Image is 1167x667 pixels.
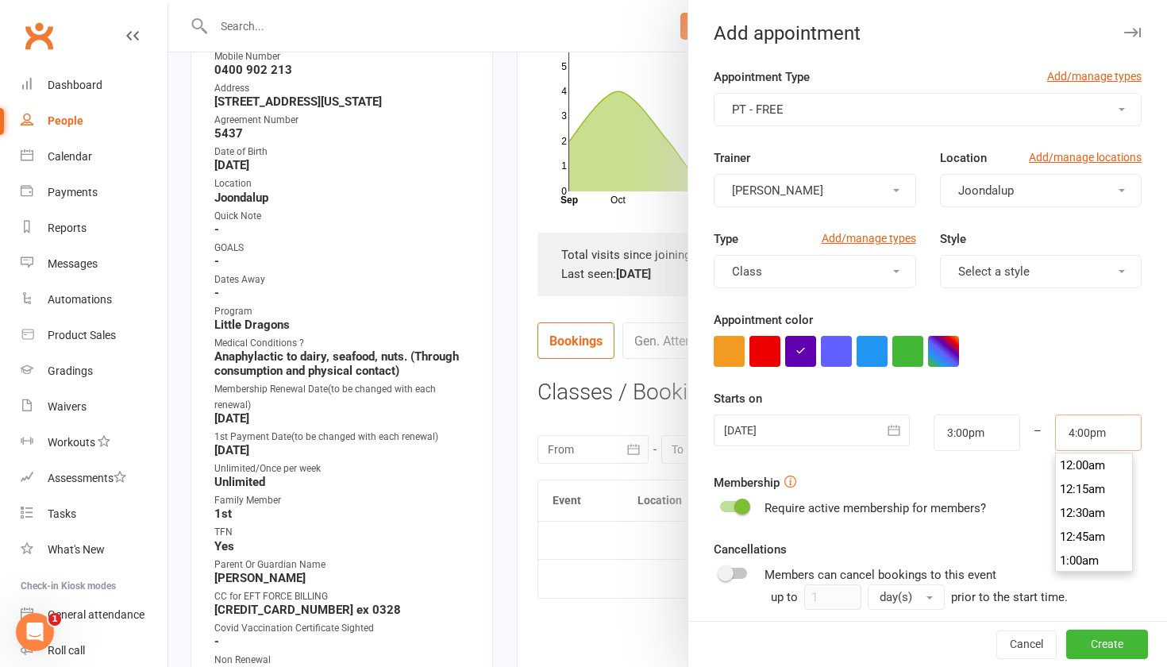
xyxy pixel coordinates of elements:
[771,584,945,610] div: up to
[1066,630,1148,659] button: Create
[21,461,168,496] a: Assessments
[48,608,144,621] div: General attendance
[822,229,916,247] a: Add/manage types
[1029,148,1142,166] a: Add/manage locations
[21,67,168,103] a: Dashboard
[21,532,168,568] a: What's New
[714,148,750,168] label: Trainer
[714,310,813,330] label: Appointment color
[714,540,787,559] label: Cancellations
[48,436,95,449] div: Workouts
[688,22,1167,44] div: Add appointment
[21,425,168,461] a: Workouts
[19,16,59,56] a: Clubworx
[48,543,105,556] div: What's New
[48,400,87,413] div: Waivers
[21,318,168,353] a: Product Sales
[48,186,98,199] div: Payments
[1056,501,1132,525] li: 12:30am
[1019,414,1056,451] div: –
[1047,67,1142,85] a: Add/manage types
[940,229,966,249] label: Style
[21,210,168,246] a: Reports
[48,222,87,234] div: Reports
[1056,477,1132,501] li: 12:15am
[714,255,915,288] button: Class
[21,139,168,175] a: Calendar
[21,597,168,633] a: General attendance kiosk mode
[21,246,168,282] a: Messages
[958,264,1030,279] span: Select a style
[21,282,168,318] a: Automations
[732,102,784,117] span: PT - FREE
[1056,549,1132,573] li: 1:00am
[48,329,116,341] div: Product Sales
[48,79,102,91] div: Dashboard
[48,644,85,657] div: Roll call
[1056,453,1132,477] li: 12:00am
[48,150,92,163] div: Calendar
[880,590,912,604] span: day(s)
[765,565,1142,610] div: Members can cancel bookings to this event
[714,174,915,207] button: [PERSON_NAME]
[21,175,168,210] a: Payments
[48,507,76,520] div: Tasks
[21,353,168,389] a: Gradings
[996,630,1057,659] button: Cancel
[940,255,1142,288] button: Select a style
[48,472,126,484] div: Assessments
[958,183,1014,198] span: Joondalup
[21,496,168,532] a: Tasks
[951,590,1068,604] span: prior to the start time.
[21,389,168,425] a: Waivers
[868,584,945,610] button: day(s)
[940,174,1142,207] button: Joondalup
[732,183,823,198] span: [PERSON_NAME]
[714,389,762,408] label: Starts on
[714,229,738,249] label: Type
[714,67,810,87] label: Appointment Type
[1056,525,1132,549] li: 12:45am
[732,264,762,279] span: Class
[940,148,987,168] label: Location
[48,364,93,377] div: Gradings
[48,114,83,127] div: People
[714,93,1142,126] button: PT - FREE
[48,293,112,306] div: Automations
[16,613,54,651] iframe: Intercom live chat
[48,613,61,626] span: 1
[48,257,98,270] div: Messages
[21,103,168,139] a: People
[714,473,780,492] label: Membership
[765,499,986,518] div: Require active membership for members?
